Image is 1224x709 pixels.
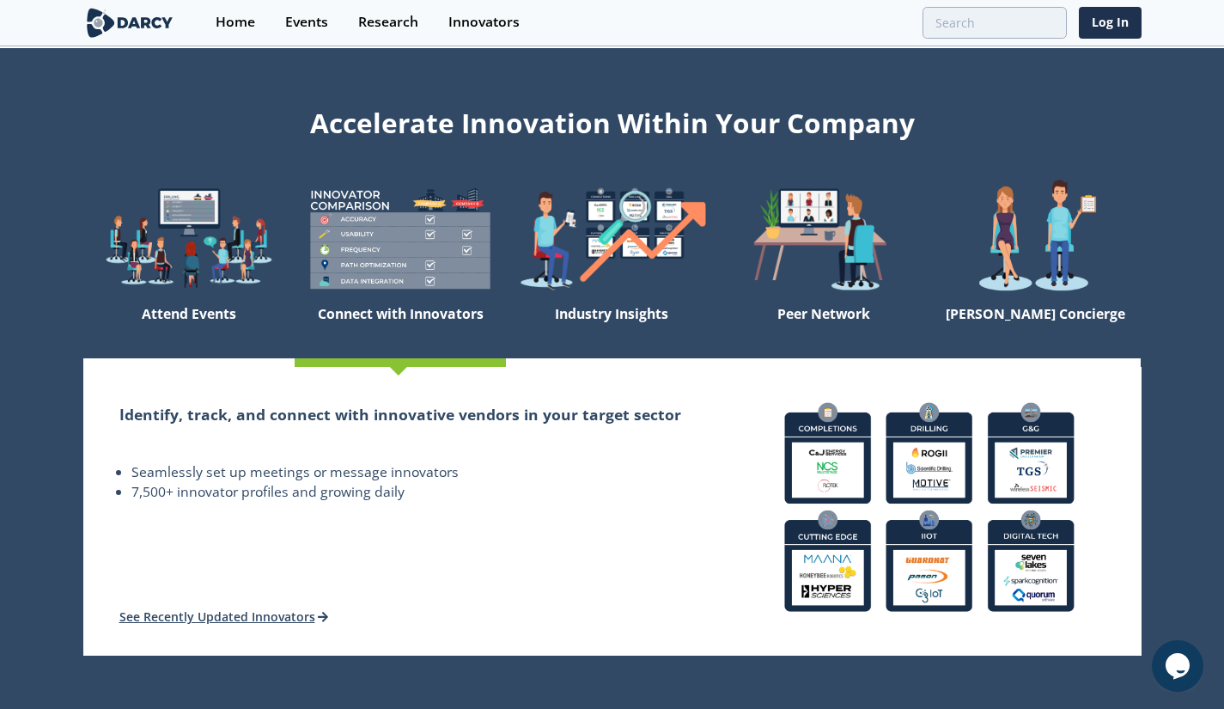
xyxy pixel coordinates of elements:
img: logo-wide.svg [83,8,177,38]
div: Innovators [448,15,520,29]
iframe: chat widget [1152,640,1207,692]
div: Home [216,15,255,29]
div: [PERSON_NAME] Concierge [929,298,1141,358]
div: Attend Events [83,298,295,358]
div: Research [358,15,418,29]
img: welcome-attend-b816887fc24c32c29d1763c6e0ddb6e6.png [718,179,929,298]
li: 7,500+ innovator profiles and growing daily [131,482,682,503]
img: welcome-find-a12191a34a96034fcac36f4ff4d37733.png [506,179,717,298]
div: Connect with Innovators [295,298,506,358]
a: Log In [1079,7,1142,39]
img: welcome-concierge-wide-20dccca83e9cbdbb601deee24fb8df72.png [929,179,1141,298]
img: connect-with-innovators-bd83fc158da14f96834d5193b73f77c6.png [770,388,1088,626]
div: Events [285,15,328,29]
img: welcome-explore-560578ff38cea7c86bcfe544b5e45342.png [83,179,295,298]
div: Accelerate Innovation Within Your Company [83,96,1142,143]
img: welcome-compare-1b687586299da8f117b7ac84fd957760.png [295,179,506,298]
div: Industry Insights [506,298,717,358]
div: Peer Network [718,298,929,358]
h2: Identify, track, and connect with innovative vendors in your target sector [119,403,682,425]
li: Seamlessly set up meetings or message innovators [131,462,682,483]
input: Advanced Search [923,7,1067,39]
a: See Recently Updated Innovators [119,608,329,625]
